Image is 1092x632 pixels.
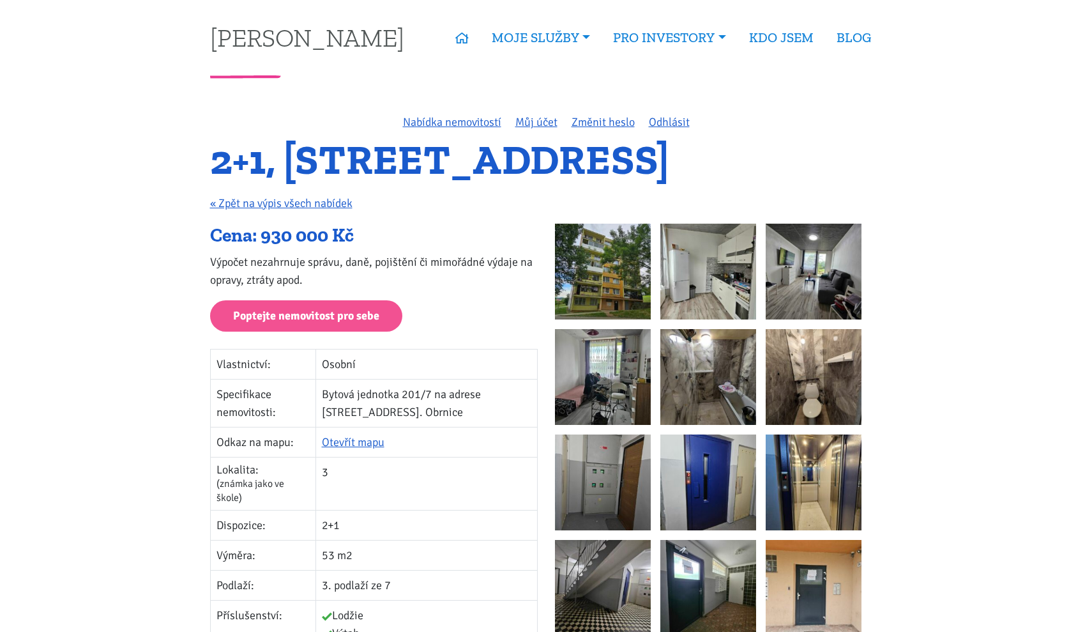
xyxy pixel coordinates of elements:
[572,115,635,129] a: Změnit heslo
[480,23,602,52] a: MOJE SLUŽBY
[216,477,284,504] span: (známka jako ve škole)
[210,143,883,178] h1: 2+1, [STREET_ADDRESS]
[602,23,737,52] a: PRO INVESTORY
[403,115,501,129] a: Nabídka nemovitostí
[210,349,315,379] td: Vlastnictví:
[825,23,883,52] a: BLOG
[210,427,315,457] td: Odkaz na mapu:
[322,435,384,449] a: Otevřít mapu
[210,25,404,50] a: [PERSON_NAME]
[210,196,353,210] a: « Zpět na výpis všech nabídek
[210,379,315,427] td: Specifikace nemovitosti:
[315,511,537,541] td: 2+1
[210,541,315,571] td: Výměra:
[210,224,538,248] div: Cena: 930 000 Kč
[315,571,537,601] td: 3. podlaží ze 7
[315,379,537,427] td: Bytová jednotka 201/7 na adrese [STREET_ADDRESS]. Obrnice
[315,541,537,571] td: 53 m2
[315,457,537,511] td: 3
[210,300,402,332] a: Poptejte nemovitost pro sebe
[315,349,537,379] td: Osobní
[210,457,315,511] td: Lokalita:
[210,571,315,601] td: Podlaží:
[210,253,538,289] p: Výpočet nezahrnuje správu, daně, pojištění či mimořádné výdaje na opravy, ztráty apod.
[649,115,690,129] a: Odhlásit
[210,511,315,541] td: Dispozice:
[738,23,825,52] a: KDO JSEM
[515,115,557,129] a: Můj účet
